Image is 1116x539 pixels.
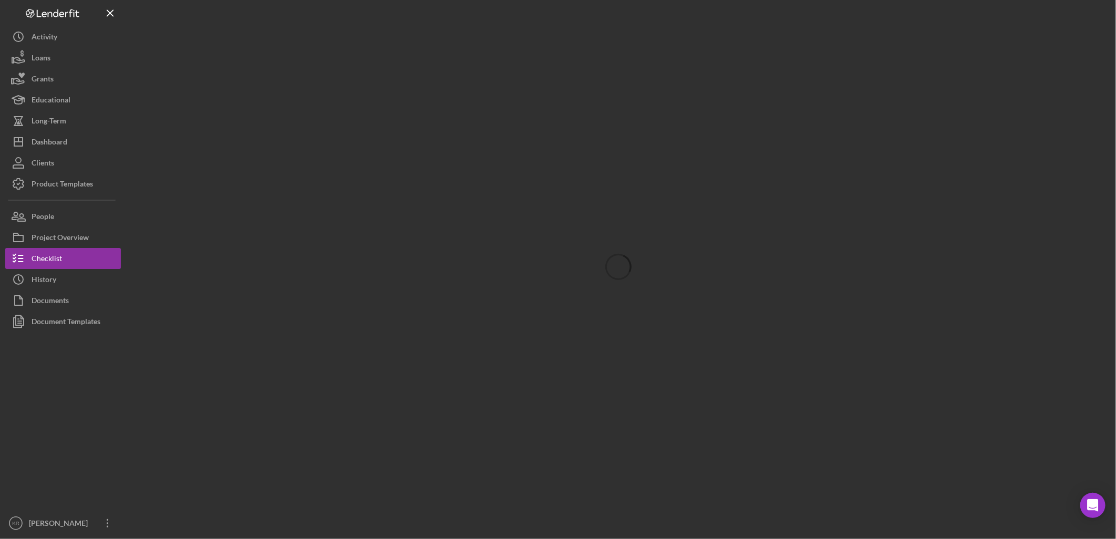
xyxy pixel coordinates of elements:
div: Activity [32,26,57,50]
button: Documents [5,290,121,311]
div: Clients [32,152,54,176]
button: Long-Term [5,110,121,131]
div: Project Overview [32,227,89,251]
div: Dashboard [32,131,67,155]
div: People [32,206,54,230]
div: History [32,269,56,293]
div: [PERSON_NAME] [26,513,95,536]
div: Long-Term [32,110,66,134]
button: Grants [5,68,121,89]
button: Clients [5,152,121,173]
button: Project Overview [5,227,121,248]
button: Activity [5,26,121,47]
button: People [5,206,121,227]
div: Educational [32,89,70,113]
button: Checklist [5,248,121,269]
div: Open Intercom Messenger [1080,493,1105,518]
button: Document Templates [5,311,121,332]
text: KR [12,521,19,526]
div: Grants [32,68,54,92]
button: Product Templates [5,173,121,194]
button: Dashboard [5,131,121,152]
div: Document Templates [32,311,100,335]
button: History [5,269,121,290]
div: Checklist [32,248,62,272]
div: Documents [32,290,69,314]
button: KR[PERSON_NAME] [5,513,121,534]
div: Loans [32,47,50,71]
button: Educational [5,89,121,110]
div: Product Templates [32,173,93,197]
button: Loans [5,47,121,68]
